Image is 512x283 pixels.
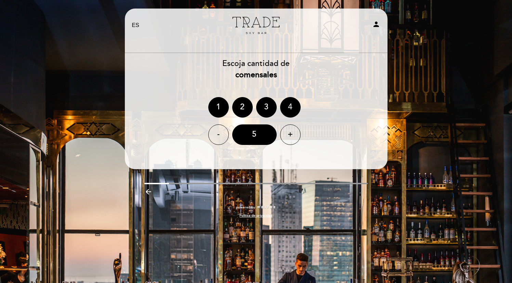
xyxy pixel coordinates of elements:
a: powered by [236,205,276,210]
div: 4 [280,97,301,118]
span: powered by [236,205,255,210]
div: - [208,124,229,145]
a: Política de privacidad [239,213,272,218]
a: Trade Sky Bar [213,16,299,35]
div: 2 [232,97,253,118]
b: comensales [235,70,277,80]
i: person [372,20,380,28]
div: 1 [208,97,229,118]
div: 3 [256,97,277,118]
button: person [372,20,380,31]
div: Escoja cantidad de [124,58,388,81]
img: MEITRE [257,206,276,209]
div: 5 [232,124,277,145]
div: + [280,124,301,145]
i: arrow_backward [144,188,153,196]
